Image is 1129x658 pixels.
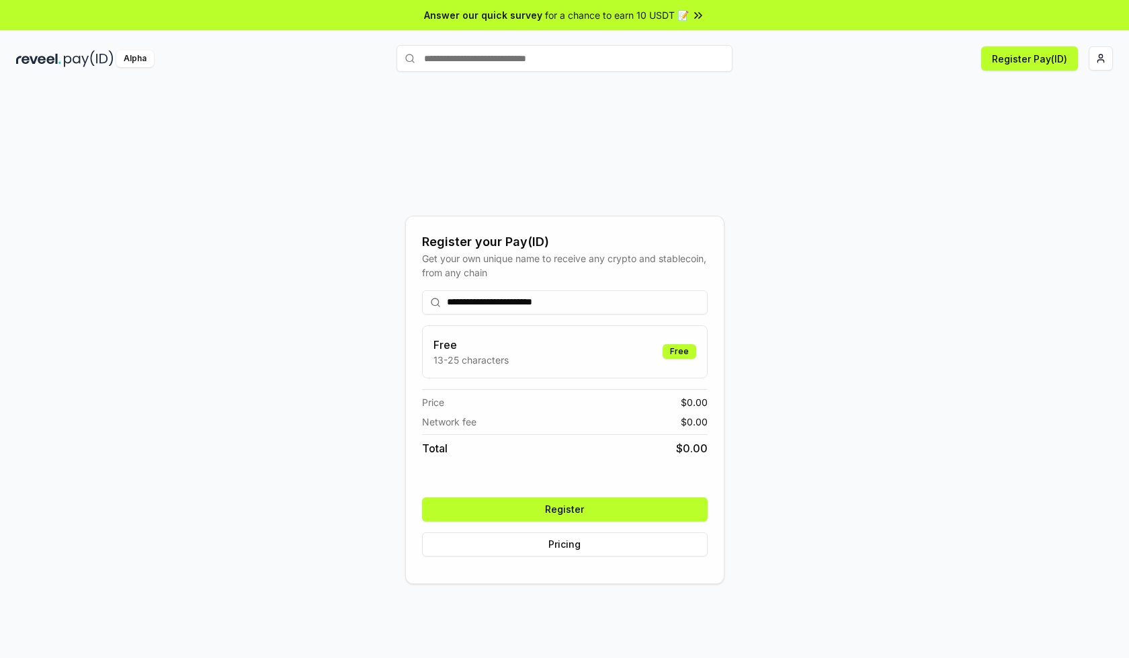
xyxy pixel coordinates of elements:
h3: Free [433,337,509,353]
div: Get your own unique name to receive any crypto and stablecoin, from any chain [422,251,708,280]
div: Alpha [116,50,154,67]
button: Register Pay(ID) [981,46,1078,71]
div: Free [663,344,696,359]
span: $ 0.00 [681,415,708,429]
span: $ 0.00 [681,395,708,409]
span: Answer our quick survey [424,8,542,22]
span: for a chance to earn 10 USDT 📝 [545,8,689,22]
p: 13-25 characters [433,353,509,367]
div: Register your Pay(ID) [422,233,708,251]
span: Total [422,440,448,456]
span: $ 0.00 [676,440,708,456]
img: pay_id [64,50,114,67]
span: Network fee [422,415,476,429]
img: reveel_dark [16,50,61,67]
button: Register [422,497,708,522]
span: Price [422,395,444,409]
button: Pricing [422,532,708,557]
